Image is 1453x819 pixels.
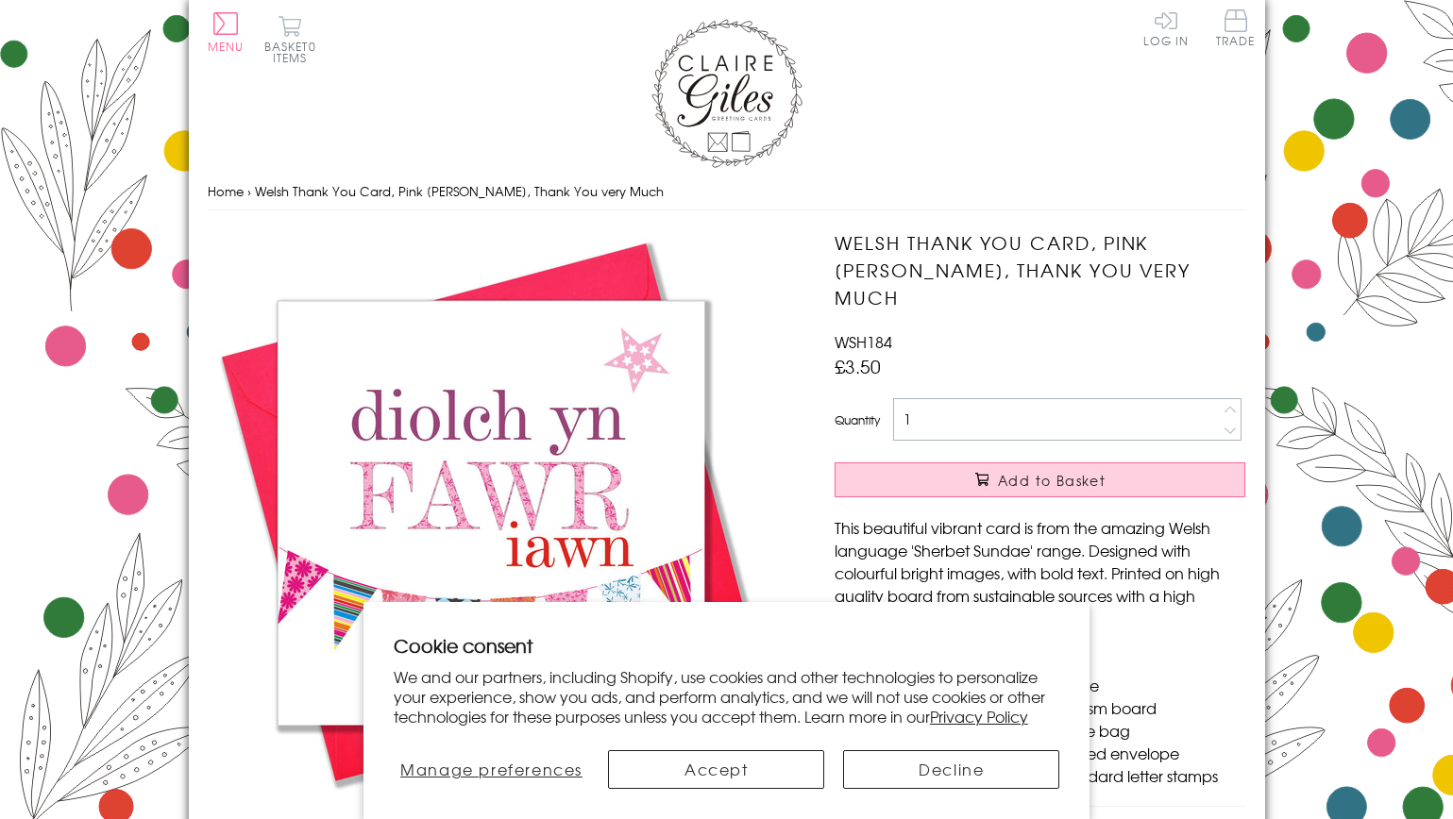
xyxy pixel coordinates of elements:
[651,19,803,168] img: Claire Giles Greetings Cards
[394,632,1060,659] h2: Cookie consent
[1216,9,1256,50] a: Trade
[835,330,892,353] span: WSH184
[998,471,1106,490] span: Add to Basket
[835,462,1245,497] button: Add to Basket
[835,516,1245,629] p: This beautiful vibrant card is from the amazing Welsh language 'Sherbet Sundae' range. Designed w...
[255,182,664,200] span: Welsh Thank You Card, Pink [PERSON_NAME], Thank You very Much
[1216,9,1256,46] span: Trade
[930,705,1028,727] a: Privacy Policy
[208,182,244,200] a: Home
[208,38,245,55] span: Menu
[835,411,880,428] label: Quantity
[1143,9,1189,46] a: Log In
[400,758,583,780] span: Manage preferences
[208,229,774,795] img: Welsh Thank You Card, Pink Bunting, Thank You very Much
[208,12,245,52] button: Menu
[843,750,1059,789] button: Decline
[608,750,824,789] button: Accept
[247,182,251,200] span: ›
[273,38,316,66] span: 0 items
[835,229,1245,310] h1: Welsh Thank You Card, Pink [PERSON_NAME], Thank You very Much
[208,173,1246,211] nav: breadcrumbs
[394,667,1060,726] p: We and our partners, including Shopify, use cookies and other technologies to personalize your ex...
[264,15,316,63] button: Basket0 items
[835,353,881,379] span: £3.50
[394,750,590,789] button: Manage preferences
